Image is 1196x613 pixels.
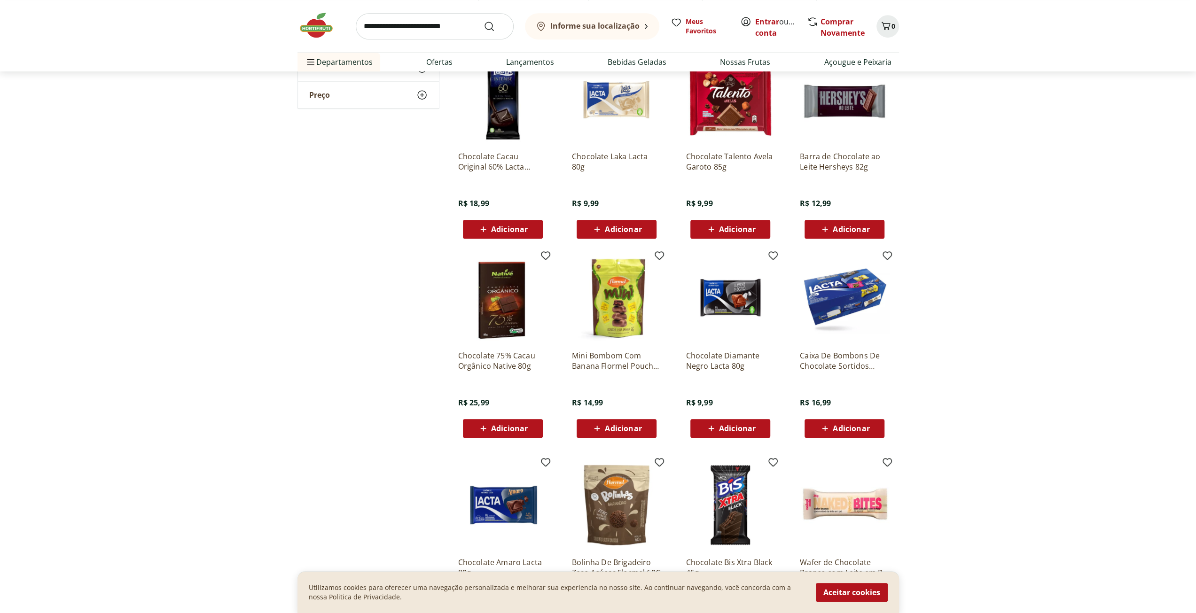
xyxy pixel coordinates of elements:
img: Chocolate Talento Avela Garoto 85g [686,54,775,144]
button: Carrinho [876,15,899,38]
img: Wafer de Chocolate Branco com Leite em Pó Naked Nuts 26g [800,460,889,550]
span: Adicionar [719,425,756,432]
button: Submit Search [484,21,506,32]
span: Preço [309,91,330,100]
a: Nossas Frutas [720,56,770,68]
img: Bolinha De Brigadeiro Zero Açúcar Flormel 60G [572,460,661,550]
img: Caixa De Bombons De Chocolate Sortidos Favoritos Lacta 250,6g [800,254,889,343]
a: Chocolate Cacau Original 60% Lacta Intense 85G [458,151,547,172]
a: Wafer de Chocolate Branco com Leite em Pó Naked Nuts 26g [800,557,889,578]
b: Informe sua localização [550,21,640,31]
a: Chocolate Diamante Negro Lacta 80g [686,350,775,371]
button: Adicionar [805,419,884,438]
button: Adicionar [463,220,543,239]
button: Informe sua localização [525,13,659,39]
a: Ofertas [426,56,453,68]
span: R$ 9,99 [572,198,599,209]
button: Adicionar [577,419,657,438]
a: Açougue e Peixaria [824,56,891,68]
a: Chocolate Talento Avela Garoto 85g [686,151,775,172]
img: Barra de Chocolate ao Leite Hersheys 82g [800,54,889,144]
p: Utilizamos cookies para oferecer uma navegação personalizada e melhorar sua experiencia no nosso ... [309,583,805,602]
img: Chocolate Bis Xtra Black 45g [686,460,775,550]
span: Adicionar [833,225,869,233]
span: Adicionar [833,425,869,432]
a: Bolinha De Brigadeiro Zero Açúcar Flormel 60G [572,557,661,578]
img: Mini Bombom Com Banana Flormel Pouch 60G [572,254,661,343]
img: Chocolate Cacau Original 60% Lacta Intense 85G [458,54,547,144]
a: Comprar Novamente [821,16,865,38]
button: Adicionar [463,419,543,438]
img: Chocolate Laka Lacta 80g [572,54,661,144]
span: Adicionar [605,425,641,432]
span: Adicionar [491,225,528,233]
a: Mini Bombom Com Banana Flormel Pouch 60G [572,350,661,371]
input: search [356,13,514,39]
span: ou [755,16,797,39]
span: Adicionar [719,225,756,233]
button: Menu [305,51,316,73]
span: 0 [891,22,895,31]
span: R$ 18,99 [458,198,489,209]
a: Chocolate Laka Lacta 80g [572,151,661,172]
span: Departamentos [305,51,373,73]
button: Adicionar [690,419,770,438]
button: Preço [298,82,439,109]
a: Lançamentos [506,56,554,68]
a: Chocolate Bis Xtra Black 45g [686,557,775,578]
span: Adicionar [491,425,528,432]
button: Adicionar [690,220,770,239]
span: Meus Favoritos [686,17,729,36]
span: Adicionar [605,225,641,233]
button: Aceitar cookies [816,583,888,602]
img: Hortifruti [297,11,344,39]
img: Chocolate Amaro Lacta 80g [458,460,547,550]
a: Chocolate Amaro Lacta 80g [458,557,547,578]
a: Meus Favoritos [671,17,729,36]
a: Barra de Chocolate ao Leite Hersheys 82g [800,151,889,172]
a: Criar conta [755,16,807,38]
a: Entrar [755,16,779,27]
button: Adicionar [805,220,884,239]
span: R$ 12,99 [800,198,831,209]
img: Chocolate 75% Cacau Orgânico Native 80g [458,254,547,343]
a: Bebidas Geladas [608,56,666,68]
span: R$ 16,99 [800,397,831,408]
span: R$ 25,99 [458,397,489,408]
span: R$ 9,99 [686,198,712,209]
img: Chocolate Diamante Negro Lacta 80g [686,254,775,343]
span: R$ 14,99 [572,397,603,408]
a: Caixa De Bombons De Chocolate Sortidos Favoritos Lacta 250,6g [800,350,889,371]
a: Chocolate 75% Cacau Orgânico Native 80g [458,350,547,371]
button: Adicionar [577,220,657,239]
span: R$ 9,99 [686,397,712,408]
